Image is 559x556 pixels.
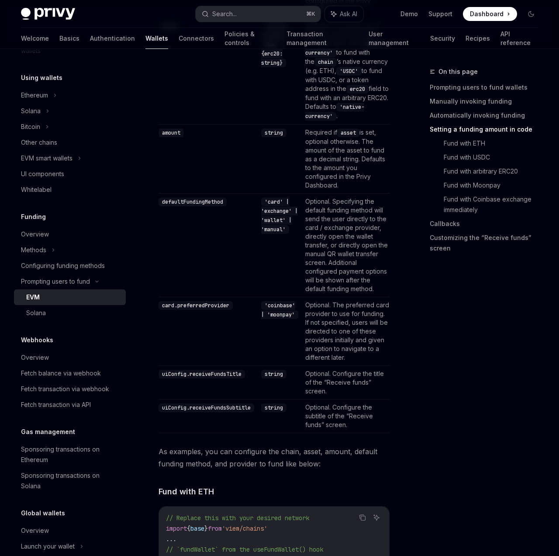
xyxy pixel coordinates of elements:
span: Dashboard [470,10,504,18]
a: Demo [400,10,418,18]
code: uiConfig.receiveFundsSubtitle [159,403,254,412]
button: Ask AI [371,512,382,523]
div: Configuring funding methods [21,261,105,271]
a: Support [428,10,452,18]
div: Overview [21,525,49,536]
code: card.preferredProvider [159,301,233,310]
a: Fund with arbitrary ERC20 [444,164,545,178]
a: Overview [14,523,126,539]
button: Ask AI [325,6,363,22]
span: ... [166,535,176,543]
a: Manually invoking funding [430,94,545,108]
a: Fetch balance via webhook [14,365,126,381]
td: Required if is set, optional otherwise. The amount of the asset to fund as a decimal string. Defa... [302,124,390,193]
td: Optional. Configure the subtitle of the “Receive funds” screen. [302,399,390,433]
button: Toggle dark mode [524,7,538,21]
a: Sponsoring transactions on Solana [14,468,126,494]
a: Whitelabel [14,182,126,198]
span: ⌘ K [306,10,315,17]
code: defaultFundingMethod [159,198,227,206]
div: Solana [26,308,46,318]
button: Search...⌘K [196,6,321,22]
a: EVM [14,289,126,305]
a: Other chains [14,135,126,150]
code: 'card' | 'exchange' | 'wallet' | 'manual' [261,198,298,234]
td: Optional. The preferred card provider to use for funding. If not specified, users will be directe... [302,297,390,365]
h5: Gas management [21,427,75,437]
div: Sponsoring transactions on Ethereum [21,444,121,465]
span: from [208,525,222,532]
div: Overview [21,229,49,240]
td: Optional. The asset you’d like the user to fund their accounts with. Set to fund with the ’s nati... [302,17,390,124]
a: Overview [14,226,126,242]
code: string [261,403,286,412]
div: EVM [26,292,40,302]
code: 'native-currency' [305,103,364,121]
code: 'USDC' [336,67,362,76]
a: Transaction management [286,28,358,49]
a: Fund with ETH [444,136,545,150]
code: chain [314,58,337,66]
span: } [204,525,208,532]
div: Other chains [21,137,57,148]
h5: Webhooks [21,335,53,345]
a: Customizing the “Receive funds” screen [430,231,545,255]
h5: Funding [21,212,46,222]
a: Fund with Coinbase exchange immediately [444,192,545,217]
a: Fetch transaction via webhook [14,381,126,397]
span: Ask AI [340,10,357,18]
a: Callbacks [430,217,545,231]
div: EVM smart wallets [21,153,72,163]
div: Bitcoin [21,122,40,132]
span: { [187,525,190,532]
a: Setting a funding amount in code [430,122,545,136]
a: Wallets [145,28,168,49]
span: base [190,525,204,532]
a: Fund with Moonpay [444,178,545,192]
div: Fetch transaction via webhook [21,384,109,394]
a: Welcome [21,28,49,49]
a: Configuring funding methods [14,258,126,274]
span: As examples, you can configure the chain, asset, amount, default funding method, and provider to ... [159,445,390,470]
a: Connectors [179,28,214,49]
a: Automatically invoking funding [430,108,545,122]
td: Optional. Specifying the default funding method will send the user directly to the card / exchang... [302,193,390,297]
div: Sponsoring transactions on Solana [21,470,121,491]
div: Whitelabel [21,184,52,195]
a: API reference [500,28,538,49]
a: Recipes [466,28,490,49]
div: Fetch transaction via API [21,400,91,410]
button: Copy the contents from the code block [357,512,368,523]
div: Prompting users to fund [21,276,90,287]
code: uiConfig.receiveFundsTitle [159,370,245,379]
a: Prompting users to fund wallets [430,80,545,94]
code: 'coinbase' | 'moonpay' [261,301,298,319]
div: Search... [212,9,237,19]
a: UI components [14,166,126,182]
a: Policies & controls [224,28,276,49]
span: On this page [438,66,478,77]
a: Dashboard [463,7,517,21]
a: Fetch transaction via API [14,397,126,413]
a: Authentication [90,28,135,49]
a: Fund with USDC [444,150,545,164]
div: Methods [21,245,46,255]
h5: Global wallets [21,508,65,518]
div: Solana [21,106,41,116]
a: Overview [14,350,126,365]
code: asset [337,129,359,137]
div: Overview [21,352,49,363]
span: 'viem/chains' [222,525,267,532]
code: erc20 [346,85,369,94]
a: Security [430,28,455,49]
td: Optional. Configure the title of the “Receive funds” screen. [302,365,390,399]
a: User management [369,28,419,49]
code: string [261,370,286,379]
code: string [261,129,286,137]
span: // `fundWallet` from the useFundWallet() hook [166,546,323,553]
div: UI components [21,169,64,179]
div: Fetch balance via webhook [21,368,101,379]
a: Sponsoring transactions on Ethereum [14,441,126,468]
span: Fund with ETH [159,486,214,497]
div: Ethereum [21,90,48,101]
